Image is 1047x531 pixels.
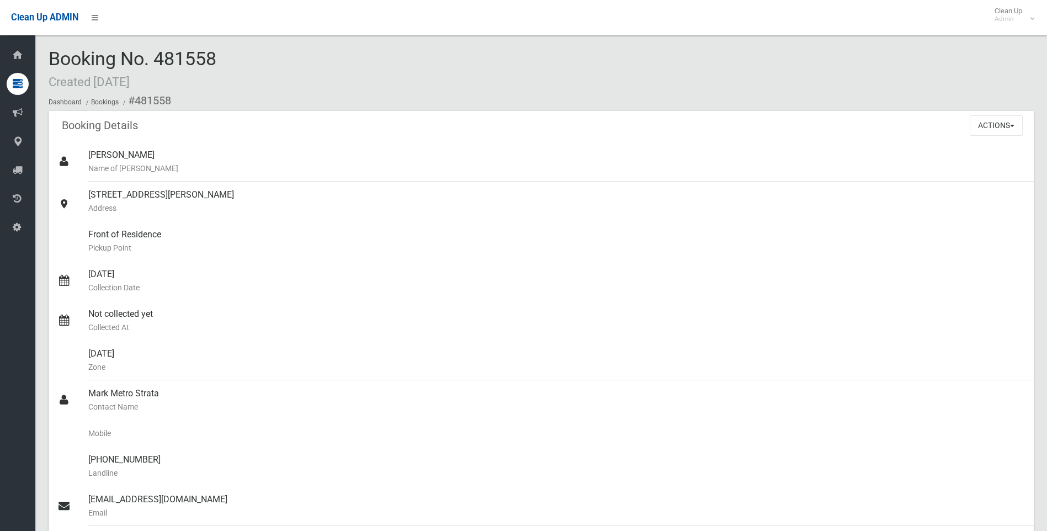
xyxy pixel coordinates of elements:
[88,162,1025,175] small: Name of [PERSON_NAME]
[91,98,119,106] a: Bookings
[88,221,1025,261] div: Front of Residence
[970,115,1023,136] button: Actions
[995,15,1022,23] small: Admin
[49,47,216,91] span: Booking No. 481558
[88,486,1025,526] div: [EMAIL_ADDRESS][DOMAIN_NAME]
[88,321,1025,334] small: Collected At
[88,241,1025,254] small: Pickup Point
[989,7,1033,23] span: Clean Up
[11,12,78,23] span: Clean Up ADMIN
[120,91,171,111] li: #481558
[88,466,1025,480] small: Landline
[88,427,1025,440] small: Mobile
[88,341,1025,380] div: [DATE]
[49,75,130,89] small: Created [DATE]
[88,447,1025,486] div: [PHONE_NUMBER]
[88,400,1025,413] small: Contact Name
[88,360,1025,374] small: Zone
[88,142,1025,182] div: [PERSON_NAME]
[49,115,151,136] header: Booking Details
[49,98,82,106] a: Dashboard
[88,301,1025,341] div: Not collected yet
[88,281,1025,294] small: Collection Date
[88,380,1025,420] div: Mark Metro Strata
[88,201,1025,215] small: Address
[49,486,1034,526] a: [EMAIL_ADDRESS][DOMAIN_NAME]Email
[88,261,1025,301] div: [DATE]
[88,182,1025,221] div: [STREET_ADDRESS][PERSON_NAME]
[88,506,1025,519] small: Email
